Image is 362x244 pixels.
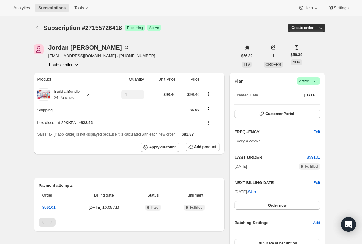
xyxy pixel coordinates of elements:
[234,154,307,160] h2: LAST ORDER
[146,73,177,86] th: Unit Price
[234,201,320,210] button: Order now
[106,73,146,86] th: Quantity
[48,53,155,59] span: [EMAIL_ADDRESS][DOMAIN_NAME] · [PHONE_NUMBER]
[34,73,106,86] th: Product
[234,139,260,143] span: Every 4 weeks
[149,145,176,150] span: Apply discount
[203,106,213,113] button: Shipping actions
[48,44,129,51] div: Jordan [PERSON_NAME]
[301,91,320,99] button: [DATE]
[295,4,322,12] button: Help
[234,163,247,170] span: [DATE]
[10,4,33,12] button: Analytics
[234,220,313,226] h6: Batching Settings
[34,103,106,117] th: Shipping
[272,54,275,58] span: 1
[79,120,93,126] span: - $23.52
[304,93,317,98] span: [DATE]
[268,203,287,208] span: Order now
[269,52,278,60] button: 1
[35,4,69,12] button: Subscriptions
[304,6,313,10] span: Help
[164,92,176,97] span: $98.40
[39,182,220,189] h2: Payment attempts
[324,4,352,12] button: Settings
[245,187,260,197] button: Skip
[149,25,159,30] span: Active
[151,205,159,210] span: Paid
[234,92,258,98] span: Created Date
[291,52,303,58] span: $56.39
[241,54,253,58] span: $56.39
[194,145,216,149] span: Add product
[39,218,220,227] nav: Pagination
[182,132,194,137] span: $81.87
[13,6,30,10] span: Analytics
[265,111,294,116] span: Customer Portal
[248,189,256,195] span: Skip
[190,205,202,210] span: Fulfilled
[173,192,216,198] span: Fulfillment
[54,96,74,100] small: 24 Pouches
[48,62,80,68] button: Product actions
[234,78,244,84] h2: Plan
[37,132,176,137] span: Sales tax (if applicable) is not displayed because it is calculated with each new order.
[234,110,320,118] button: Customer Portal
[38,6,66,10] span: Subscriptions
[177,73,201,86] th: Price
[71,4,94,12] button: Tools
[203,91,213,97] button: Product actions
[310,127,324,137] button: Edit
[34,24,42,32] button: Subscriptions
[313,129,320,135] span: Edit
[74,6,84,10] span: Tools
[39,189,73,202] th: Order
[234,129,313,135] h2: FREQUENCY
[310,79,311,84] span: |
[238,52,256,60] button: $56.39
[137,192,169,198] span: Status
[313,220,320,226] span: Add
[288,24,317,32] button: Create order
[341,217,356,232] div: Open Intercom Messenger
[313,180,320,186] button: Edit
[305,164,318,169] span: Fulfilled
[34,44,44,54] span: Jordan Kennedy
[44,24,122,31] span: Subscription #27155726418
[190,108,200,112] span: $6.99
[187,92,200,97] span: $98.40
[234,190,256,194] span: [DATE] ·
[234,180,313,186] h2: NEXT BILLING DATE
[291,25,313,30] span: Create order
[244,62,250,67] span: LTV
[75,205,133,211] span: [DATE] · 10:05 AM
[37,120,200,126] div: box-discount-29KKPA
[186,143,220,151] button: Add product
[42,205,56,210] a: 859101
[50,88,80,101] div: Build a Bundle
[299,78,318,84] span: Active
[75,192,133,198] span: Billing date
[127,25,143,30] span: Recurring
[293,60,300,64] span: AOV
[307,155,320,160] a: 859101
[141,143,179,152] button: Apply discount
[309,218,324,228] button: Add
[265,62,281,67] span: ORDERS
[307,154,320,160] button: 859101
[334,6,349,10] span: Settings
